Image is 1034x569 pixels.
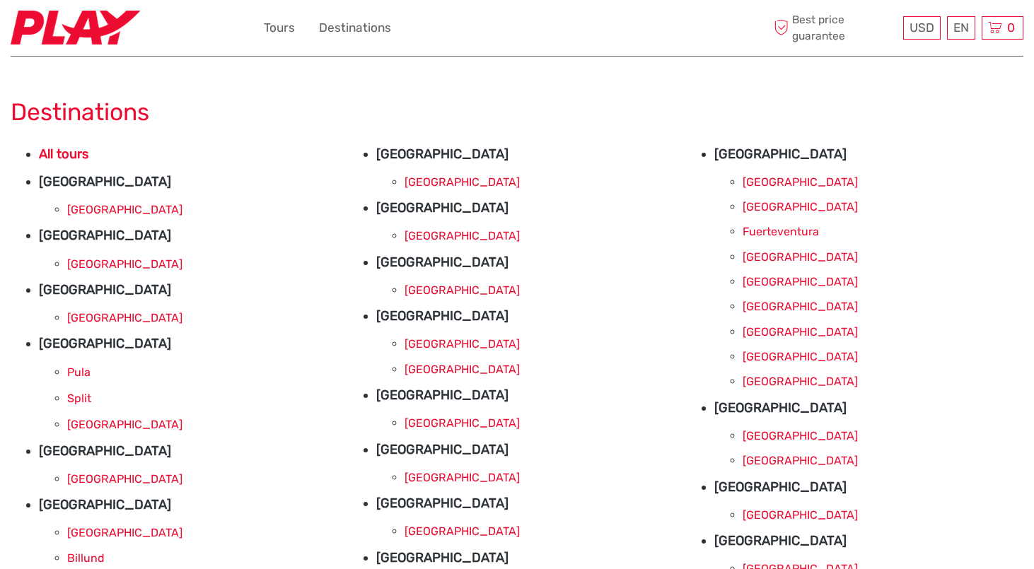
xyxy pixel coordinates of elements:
[376,495,509,511] strong: [GEOGRAPHIC_DATA]
[39,497,171,512] strong: [GEOGRAPHIC_DATA]
[743,250,858,264] a: [GEOGRAPHIC_DATA]
[319,18,391,38] a: Destinations
[405,229,520,242] a: [GEOGRAPHIC_DATA]
[910,20,934,35] span: USD
[405,471,520,484] a: [GEOGRAPHIC_DATA]
[714,479,847,495] strong: [GEOGRAPHIC_DATA]
[743,275,858,288] a: [GEOGRAPHIC_DATA]
[39,336,171,351] strong: [GEOGRAPHIC_DATA]
[67,392,91,405] a: Split
[67,365,91,379] a: Pula
[376,550,509,565] strong: [GEOGRAPHIC_DATA]
[405,175,520,189] a: [GEOGRAPHIC_DATA]
[67,526,182,539] a: [GEOGRAPHIC_DATA]
[11,11,140,45] img: 2467-7e1744d7-2434-4362-8842-68c566c31c52_logo_small.jpg
[714,533,847,549] strong: [GEOGRAPHIC_DATA]
[67,203,182,216] a: [GEOGRAPHIC_DATA]
[39,146,88,162] a: All tours
[67,257,182,271] a: [GEOGRAPHIC_DATA]
[743,429,858,442] a: [GEOGRAPHIC_DATA]
[67,418,182,431] a: [GEOGRAPHIC_DATA]
[405,337,520,351] a: [GEOGRAPHIC_DATA]
[743,175,858,189] a: [GEOGRAPHIC_DATA]
[67,311,182,324] a: [GEOGRAPHIC_DATA]
[770,12,900,43] span: Best price guarantee
[714,146,847,162] strong: [GEOGRAPHIC_DATA]
[743,454,858,467] a: [GEOGRAPHIC_DATA]
[67,551,105,565] a: Billund
[376,442,509,457] strong: [GEOGRAPHIC_DATA]
[376,254,509,270] strong: [GEOGRAPHIC_DATA]
[376,387,509,403] strong: [GEOGRAPHIC_DATA]
[376,308,509,324] strong: [GEOGRAPHIC_DATA]
[743,200,858,213] a: [GEOGRAPHIC_DATA]
[67,472,182,486] a: [GEOGRAPHIC_DATA]
[1005,20,1017,35] span: 0
[39,282,171,298] strong: [GEOGRAPHIC_DATA]
[743,350,858,363] a: [GEOGRAPHIC_DATA]
[39,174,171,189] strong: [GEOGRAPHIC_DATA]
[743,225,819,238] a: Fuerteventura
[376,200,509,216] strong: [GEOGRAPHIC_DATA]
[405,283,520,297] a: [GEOGRAPHIC_DATA]
[947,16,975,40] div: EN
[743,325,858,339] a: [GEOGRAPHIC_DATA]
[405,524,520,538] a: [GEOGRAPHIC_DATA]
[376,146,509,162] strong: [GEOGRAPHIC_DATA]
[714,400,847,416] strong: [GEOGRAPHIC_DATA]
[264,18,295,38] a: Tours
[39,228,171,243] strong: [GEOGRAPHIC_DATA]
[11,98,1023,127] h1: Destinations
[743,508,858,522] a: [GEOGRAPHIC_DATA]
[743,375,858,388] a: [GEOGRAPHIC_DATA]
[743,300,858,313] a: [GEOGRAPHIC_DATA]
[39,443,171,459] strong: [GEOGRAPHIC_DATA]
[405,363,520,376] a: [GEOGRAPHIC_DATA]
[405,416,520,430] a: [GEOGRAPHIC_DATA]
